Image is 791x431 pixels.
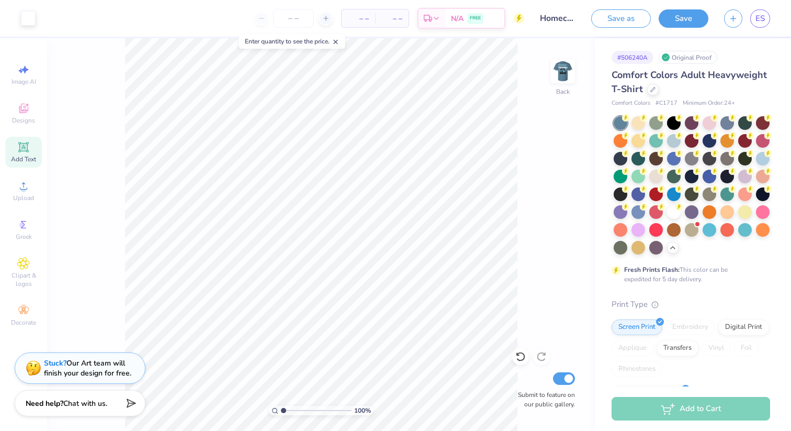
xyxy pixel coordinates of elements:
[451,13,464,24] span: N/A
[354,406,371,415] span: 100 %
[624,266,680,274] strong: Fresh Prints Flash:
[659,51,717,64] div: Original Proof
[612,361,662,377] div: Rhinestones
[734,340,759,356] div: Foil
[657,340,698,356] div: Transfers
[755,13,765,25] span: ES
[12,116,35,125] span: Designs
[44,358,131,378] div: Our Art team will finish your design for free.
[12,78,36,86] span: Image AI
[612,51,653,64] div: # 506240A
[512,390,575,409] label: Submit to feature on our public gallery.
[665,319,715,335] div: Embroidery
[556,87,570,96] div: Back
[532,8,583,29] input: Untitled Design
[552,61,573,82] img: Back
[11,155,36,163] span: Add Text
[273,9,314,28] input: – –
[13,194,34,202] span: Upload
[612,69,767,95] span: Comfort Colors Adult Heavyweight T-Shirt
[5,271,42,288] span: Clipart & logos
[470,15,481,22] span: FREE
[44,358,66,368] strong: Stuck?
[11,318,36,327] span: Decorate
[612,299,770,311] div: Print Type
[348,13,369,24] span: – –
[612,99,650,108] span: Comfort Colors
[750,9,770,28] a: ES
[63,399,107,408] span: Chat with us.
[659,9,708,28] button: Save
[16,233,32,241] span: Greek
[612,340,653,356] div: Applique
[612,319,662,335] div: Screen Print
[656,99,677,108] span: # C1717
[591,9,651,28] button: Save as
[26,399,63,408] strong: Need help?
[683,99,735,108] span: Minimum Order: 24 +
[702,340,731,356] div: Vinyl
[239,34,345,49] div: Enter quantity to see the price.
[718,319,769,335] div: Digital Print
[624,265,753,284] div: This color can be expedited for 5 day delivery.
[381,13,402,24] span: – –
